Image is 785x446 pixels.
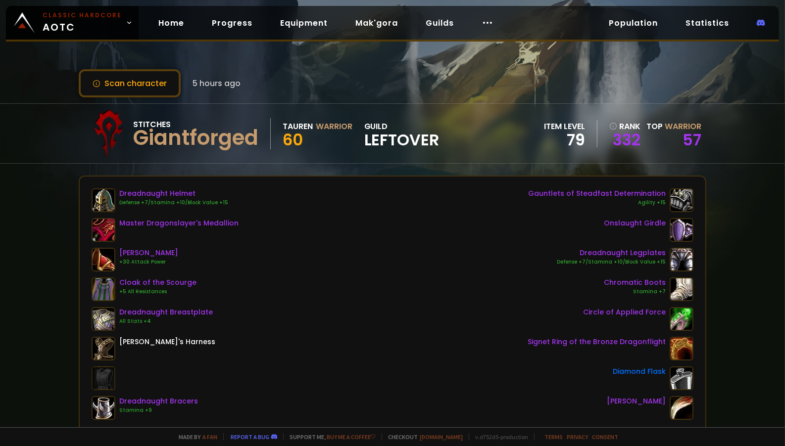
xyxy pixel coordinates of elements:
[283,120,313,133] div: Tauren
[469,433,528,441] span: v. d752d5 - production
[92,277,115,301] img: item-23030
[418,13,462,33] a: Guilds
[202,433,217,441] a: a fan
[119,307,213,317] div: Dreadnaught Breastplate
[604,288,666,296] div: Stamina +7
[382,433,463,441] span: Checkout
[92,337,115,360] img: item-6125
[347,13,406,33] a: Mak'gora
[173,433,217,441] span: Made by
[528,337,666,347] div: Signet Ring of the Bronze Dragonflight
[119,406,198,414] div: Stamina +9
[678,13,737,33] a: Statistics
[544,133,585,147] div: 79
[557,258,666,266] div: Defense +7/Stamina +10/Block Value +15
[43,11,122,35] span: AOTC
[92,307,115,331] img: item-22416
[364,120,440,147] div: guild
[283,129,303,151] span: 60
[604,277,666,288] div: Chromatic Boots
[670,218,693,242] img: item-19137
[613,366,666,377] div: Diamond Flask
[670,396,693,420] img: item-19406
[364,133,440,147] span: LEFTOVER
[567,433,588,441] a: Privacy
[119,258,178,266] div: +30 Attack Power
[133,118,258,131] div: Stitches
[133,131,258,145] div: Giantforged
[92,396,115,420] img: item-22423
[609,133,640,147] a: 332
[204,13,260,33] a: Progress
[119,277,196,288] div: Cloak of the Scourge
[119,396,198,406] div: Dreadnaught Bracers
[557,248,666,258] div: Dreadnaught Legplates
[119,337,215,347] div: [PERSON_NAME]'s Harness
[670,248,693,271] img: item-22417
[193,77,241,89] span: 5 hours ago
[420,433,463,441] a: [DOMAIN_NAME]
[231,433,269,441] a: Report a bug
[79,69,181,97] button: Scan character
[43,11,122,20] small: Classic Hardcore
[92,248,115,271] img: item-19394
[601,13,666,33] a: Population
[119,317,213,325] div: All Stats +4
[646,120,701,133] div: Top
[272,13,336,33] a: Equipment
[665,121,701,132] span: Warrior
[609,120,640,133] div: rank
[683,129,701,151] a: 57
[119,248,178,258] div: [PERSON_NAME]
[670,277,693,301] img: item-19387
[92,188,115,212] img: item-22418
[283,433,376,441] span: Support me,
[316,120,352,133] div: Warrior
[607,396,666,406] div: [PERSON_NAME]
[6,6,139,40] a: Classic HardcoreAOTC
[119,188,228,199] div: Dreadnaught Helmet
[119,288,196,296] div: +5 All Resistances
[592,433,618,441] a: Consent
[327,433,376,441] a: Buy me a coffee
[670,307,693,331] img: item-19432
[583,307,666,317] div: Circle of Applied Force
[670,188,693,212] img: item-21674
[528,199,666,207] div: Agility +15
[150,13,192,33] a: Home
[92,218,115,242] img: item-19383
[604,218,666,228] div: Onslaught Girdle
[544,433,563,441] a: Terms
[670,337,693,360] img: item-21205
[119,218,239,228] div: Master Dragonslayer's Medallion
[119,199,228,207] div: Defense +7/Stamina +10/Block Value +15
[544,120,585,133] div: item level
[670,366,693,390] img: item-20130
[528,188,666,199] div: Gauntlets of Steadfast Determination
